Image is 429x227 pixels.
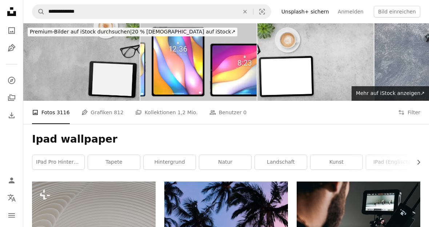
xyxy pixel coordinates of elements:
button: Sprache [4,191,19,205]
button: Bild einreichen [374,6,420,17]
img: Modern Office Desk Background-Top View mit Kopierplatz [23,23,140,101]
a: Kunst [310,155,362,170]
a: Mehr auf iStock anzeigen↗ [352,86,429,101]
a: Unsplash+ sichern [277,6,333,17]
span: 1,2 Mio. [177,108,197,116]
span: 0 [243,108,246,116]
span: Premium-Bilder auf iStock durchsuchen | [30,29,132,35]
a: Kollektionen 1,2 Mio. [135,101,198,124]
form: Finden Sie Bildmaterial auf der ganzen Webseite [32,4,271,19]
button: Menü [4,208,19,223]
img: Modern Office Desk Background [257,23,374,101]
img: Generische Telefon- und Tablet-Sperrbildschirme mit 3D-Kunsthintergrund. Dreier-Set. Isoliert auf... [140,23,257,101]
a: Anmelden [333,6,368,17]
a: Benutzer 0 [209,101,247,124]
a: Hintergrund [144,155,196,170]
button: Löschen [237,5,253,19]
div: 20 % [DEMOGRAPHIC_DATA] auf iStock ↗ [28,28,237,36]
a: Bisherige Downloads [4,108,19,123]
a: Anmelden / Registrieren [4,173,19,188]
a: Landschaft [255,155,307,170]
a: iPad Pro Hintergrundbild [32,155,84,170]
a: Fotos [4,23,19,38]
button: Filter [398,101,420,124]
span: 812 [114,108,124,116]
h1: Ipad wallpaper [32,133,420,146]
a: Premium-Bilder auf iStock durchsuchen|20 % [DEMOGRAPHIC_DATA] auf iStock↗ [23,23,242,41]
button: Unsplash suchen [32,5,45,19]
a: iPad (Englisch) [366,155,418,170]
button: Liste nach rechts verschieben [412,155,420,170]
a: Grafiken [4,41,19,55]
a: Grafiken 812 [81,101,124,124]
a: Natur [199,155,251,170]
a: Kollektionen [4,91,19,105]
button: Visuelle Suche [253,5,271,19]
a: Tapete [88,155,140,170]
span: Mehr auf iStock anzeigen ↗ [356,90,425,96]
a: Entdecken [4,73,19,88]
